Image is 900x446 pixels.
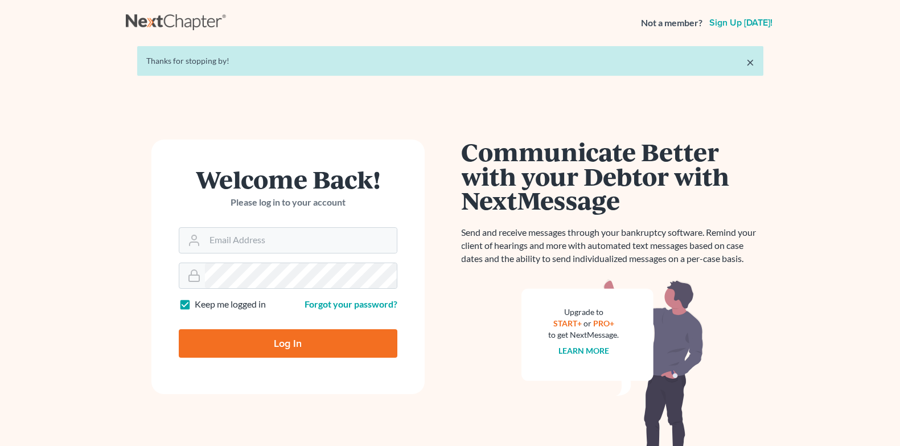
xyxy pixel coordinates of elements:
[583,318,591,328] span: or
[462,140,763,212] h1: Communicate Better with your Debtor with NextMessage
[707,18,775,27] a: Sign up [DATE]!
[179,167,397,191] h1: Welcome Back!
[305,298,397,309] a: Forgot your password?
[558,346,609,355] a: Learn more
[146,55,754,67] div: Thanks for stopping by!
[549,329,619,341] div: to get NextMessage.
[195,298,266,311] label: Keep me logged in
[553,318,582,328] a: START+
[462,226,763,265] p: Send and receive messages through your bankruptcy software. Remind your client of hearings and mo...
[593,318,614,328] a: PRO+
[205,228,397,253] input: Email Address
[179,329,397,358] input: Log In
[549,306,619,318] div: Upgrade to
[179,196,397,209] p: Please log in to your account
[641,17,702,30] strong: Not a member?
[746,55,754,69] a: ×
